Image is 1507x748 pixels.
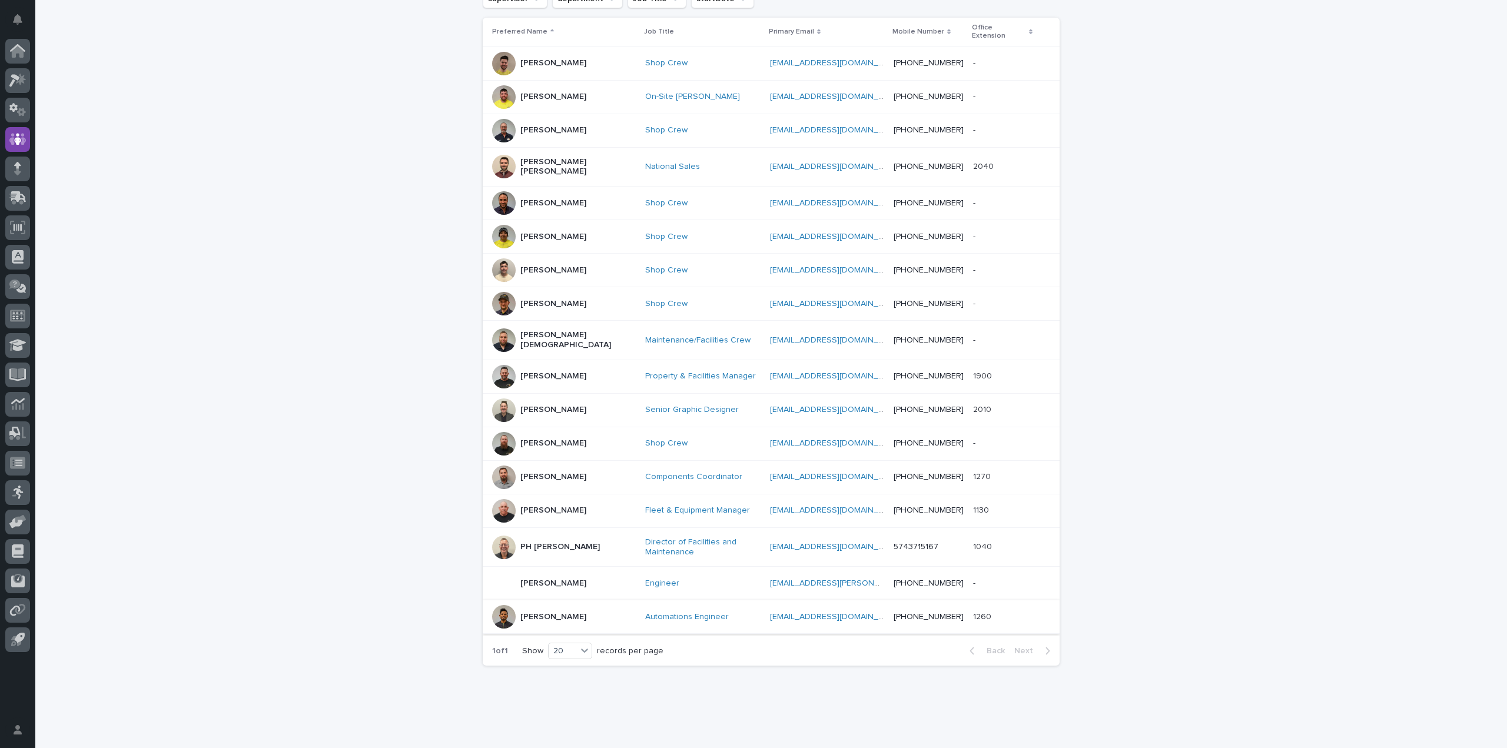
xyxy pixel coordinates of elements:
[972,21,1026,43] p: Office Extension
[520,579,586,589] p: [PERSON_NAME]
[483,80,1060,114] tr: [PERSON_NAME]On-Site [PERSON_NAME] [EMAIL_ADDRESS][DOMAIN_NAME] [PHONE_NUMBER]--
[770,372,903,380] a: [EMAIL_ADDRESS][DOMAIN_NAME]
[645,506,750,516] a: Fleet & Equipment Manager
[483,114,1060,147] tr: [PERSON_NAME]Shop Crew [EMAIL_ADDRESS][DOMAIN_NAME] [PHONE_NUMBER]--
[483,147,1060,187] tr: [PERSON_NAME] [PERSON_NAME]National Sales [EMAIL_ADDRESS][DOMAIN_NAME] [PHONE_NUMBER]20402040
[483,567,1060,600] tr: [PERSON_NAME]Engineer [EMAIL_ADDRESS][PERSON_NAME][DOMAIN_NAME] [PHONE_NUMBER]--
[520,232,586,242] p: [PERSON_NAME]
[973,89,978,102] p: -
[520,198,586,208] p: [PERSON_NAME]
[492,25,547,38] p: Preferred Name
[973,196,978,208] p: -
[520,157,636,177] p: [PERSON_NAME] [PERSON_NAME]
[770,613,903,621] a: [EMAIL_ADDRESS][DOMAIN_NAME]
[894,439,964,447] a: [PHONE_NUMBER]
[520,472,586,482] p: [PERSON_NAME]
[769,25,814,38] p: Primary Email
[770,543,903,551] a: [EMAIL_ADDRESS][DOMAIN_NAME]
[894,300,964,308] a: [PHONE_NUMBER]
[770,162,903,171] a: [EMAIL_ADDRESS][DOMAIN_NAME]
[973,436,978,448] p: -
[770,300,903,308] a: [EMAIL_ADDRESS][DOMAIN_NAME]
[894,266,964,274] a: [PHONE_NUMBER]
[894,473,964,481] a: [PHONE_NUMBER]
[894,405,964,414] a: [PHONE_NUMBER]
[645,162,700,172] a: National Sales
[645,405,739,415] a: Senior Graphic Designer
[645,125,688,135] a: Shop Crew
[894,199,964,207] a: [PHONE_NUMBER]
[483,360,1060,393] tr: [PERSON_NAME]Property & Facilities Manager [EMAIL_ADDRESS][DOMAIN_NAME] [PHONE_NUMBER]19001900
[973,540,994,552] p: 1040
[894,336,964,344] a: [PHONE_NUMBER]
[645,198,688,208] a: Shop Crew
[483,46,1060,80] tr: [PERSON_NAME]Shop Crew [EMAIL_ADDRESS][DOMAIN_NAME] [PHONE_NUMBER]--
[770,59,903,67] a: [EMAIL_ADDRESS][DOMAIN_NAME]
[483,637,517,666] p: 1 of 1
[894,232,964,241] a: [PHONE_NUMBER]
[973,503,991,516] p: 1130
[483,393,1060,427] tr: [PERSON_NAME]Senior Graphic Designer [EMAIL_ADDRESS][DOMAIN_NAME] [PHONE_NUMBER]20102010
[973,576,978,589] p: -
[483,527,1060,567] tr: PH [PERSON_NAME]Director of Facilities and Maintenance [EMAIL_ADDRESS][DOMAIN_NAME] 5743715167104...
[770,473,903,481] a: [EMAIL_ADDRESS][DOMAIN_NAME]
[645,299,688,309] a: Shop Crew
[770,405,903,414] a: [EMAIL_ADDRESS][DOMAIN_NAME]
[483,187,1060,220] tr: [PERSON_NAME]Shop Crew [EMAIL_ADDRESS][DOMAIN_NAME] [PHONE_NUMBER]--
[973,123,978,135] p: -
[483,321,1060,360] tr: [PERSON_NAME][DEMOGRAPHIC_DATA]Maintenance/Facilities Crew [EMAIL_ADDRESS][DOMAIN_NAME] [PHONE_NU...
[483,600,1060,634] tr: [PERSON_NAME]Automations Engineer [EMAIL_ADDRESS][DOMAIN_NAME] [PHONE_NUMBER]12601260
[520,542,600,552] p: PH [PERSON_NAME]
[973,403,994,415] p: 2010
[549,645,577,657] div: 20
[520,265,586,275] p: [PERSON_NAME]
[894,162,964,171] a: [PHONE_NUMBER]
[894,92,964,101] a: [PHONE_NUMBER]
[5,7,30,32] button: Notifications
[520,612,586,622] p: [PERSON_NAME]
[644,25,674,38] p: Job Title
[645,335,751,345] a: Maintenance/Facilities Crew
[973,369,994,381] p: 1900
[980,647,1005,655] span: Back
[520,58,586,68] p: [PERSON_NAME]
[522,646,543,656] p: Show
[645,92,740,102] a: On-Site [PERSON_NAME]
[770,92,903,101] a: [EMAIL_ADDRESS][DOMAIN_NAME]
[892,25,944,38] p: Mobile Number
[483,460,1060,494] tr: [PERSON_NAME]Components Coordinator [EMAIL_ADDRESS][DOMAIN_NAME] [PHONE_NUMBER]12701270
[645,232,688,242] a: Shop Crew
[894,126,964,134] a: [PHONE_NUMBER]
[894,59,964,67] a: [PHONE_NUMBER]
[520,299,586,309] p: [PERSON_NAME]
[645,537,760,557] a: Director of Facilities and Maintenance
[645,371,756,381] a: Property & Facilities Manager
[894,613,964,621] a: [PHONE_NUMBER]
[960,646,1010,656] button: Back
[973,230,978,242] p: -
[770,126,903,134] a: [EMAIL_ADDRESS][DOMAIN_NAME]
[770,439,903,447] a: [EMAIL_ADDRESS][DOMAIN_NAME]
[520,506,586,516] p: [PERSON_NAME]
[770,506,903,514] a: [EMAIL_ADDRESS][DOMAIN_NAME]
[973,470,993,482] p: 1270
[520,92,586,102] p: [PERSON_NAME]
[645,612,729,622] a: Automations Engineer
[483,494,1060,527] tr: [PERSON_NAME]Fleet & Equipment Manager [EMAIL_ADDRESS][DOMAIN_NAME] [PHONE_NUMBER]11301130
[1014,647,1040,655] span: Next
[973,159,996,172] p: 2040
[645,438,688,448] a: Shop Crew
[483,287,1060,321] tr: [PERSON_NAME]Shop Crew [EMAIL_ADDRESS][DOMAIN_NAME] [PHONE_NUMBER]--
[483,220,1060,254] tr: [PERSON_NAME]Shop Crew [EMAIL_ADDRESS][DOMAIN_NAME] [PHONE_NUMBER]--
[973,610,994,622] p: 1260
[973,263,978,275] p: -
[973,297,978,309] p: -
[894,579,964,587] a: [PHONE_NUMBER]
[520,371,586,381] p: [PERSON_NAME]
[770,232,903,241] a: [EMAIL_ADDRESS][DOMAIN_NAME]
[894,506,964,514] a: [PHONE_NUMBER]
[645,579,679,589] a: Engineer
[520,125,586,135] p: [PERSON_NAME]
[597,646,663,656] p: records per page
[894,543,938,551] a: 5743715167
